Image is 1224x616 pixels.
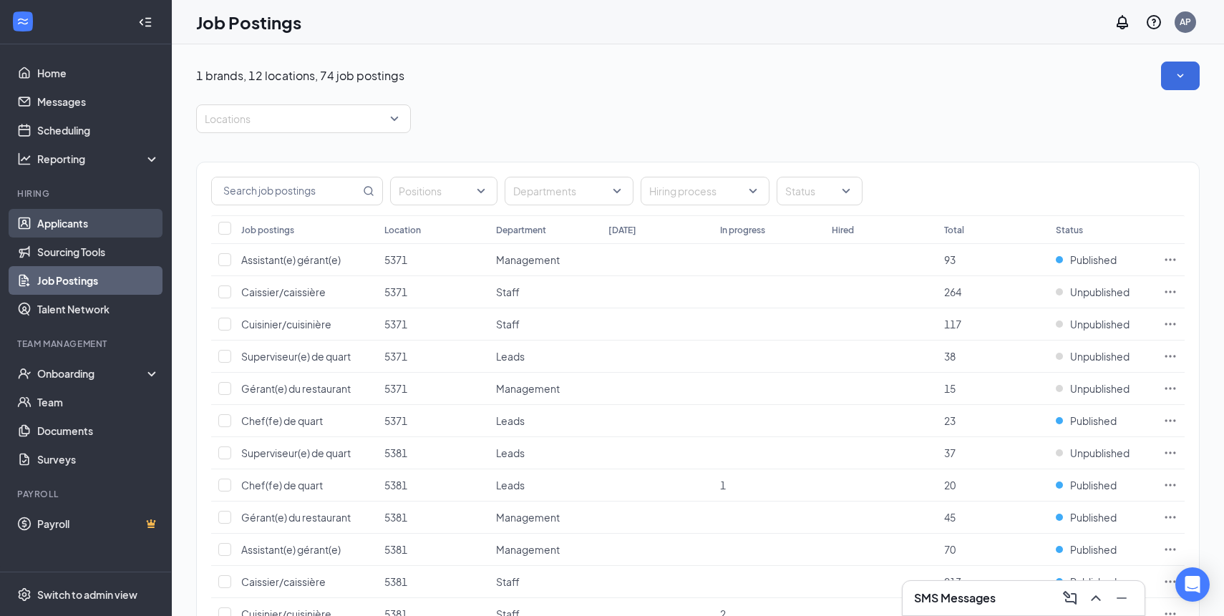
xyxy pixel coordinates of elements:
[384,224,421,236] div: Location
[241,318,331,331] span: Cuisinier/cuisinière
[489,341,601,373] td: Leads
[1059,587,1082,610] button: ComposeMessage
[384,382,407,395] span: 5371
[16,14,30,29] svg: WorkstreamLogo
[1070,285,1130,299] span: Unpublished
[196,10,301,34] h1: Job Postings
[37,366,147,381] div: Onboarding
[489,405,601,437] td: Leads
[489,534,601,566] td: Management
[1145,14,1162,31] svg: QuestionInfo
[1163,478,1177,492] svg: Ellipses
[1175,567,1210,602] div: Open Intercom Messenger
[241,285,326,298] span: Caissier/caissière
[1163,253,1177,267] svg: Ellipses
[17,587,31,602] svg: Settings
[377,341,489,373] td: 5371
[1114,14,1131,31] svg: Notifications
[37,295,160,323] a: Talent Network
[377,534,489,566] td: 5381
[37,152,160,166] div: Reporting
[241,350,351,363] span: Superviseur(e) de quart
[17,488,157,500] div: Payroll
[17,152,31,166] svg: Analysis
[241,543,341,556] span: Assistant(e) gérant(e)
[944,414,956,427] span: 23
[489,566,601,598] td: Staff
[1110,587,1133,610] button: Minimize
[384,575,407,588] span: 5381
[1163,317,1177,331] svg: Ellipses
[1163,285,1177,299] svg: Ellipses
[1070,446,1130,460] span: Unpublished
[37,116,160,145] a: Scheduling
[1070,510,1117,524] span: Published
[1087,590,1104,607] svg: ChevronUp
[384,253,407,266] span: 5371
[489,437,601,469] td: Leads
[489,308,601,341] td: Staff
[37,587,137,602] div: Switch to admin view
[1070,317,1130,331] span: Unpublished
[17,187,157,200] div: Hiring
[496,224,546,236] div: Department
[1163,575,1177,589] svg: Ellipses
[496,253,560,266] span: Management
[37,388,160,416] a: Team
[944,318,961,331] span: 117
[601,215,713,244] th: [DATE]
[241,479,323,492] span: Chef(fe) de quart
[37,209,160,238] a: Applicants
[37,87,160,116] a: Messages
[1070,381,1130,396] span: Unpublished
[377,469,489,502] td: 5381
[496,350,525,363] span: Leads
[17,338,157,350] div: Team Management
[1173,69,1187,83] svg: SmallChevronDown
[1113,590,1130,607] svg: Minimize
[241,224,294,236] div: Job postings
[384,414,407,427] span: 5371
[489,244,601,276] td: Management
[377,373,489,405] td: 5371
[212,177,360,205] input: Search job postings
[944,446,956,459] span: 37
[384,543,407,556] span: 5381
[384,446,407,459] span: 5381
[1161,62,1200,90] button: SmallChevronDown
[377,437,489,469] td: 5381
[489,502,601,534] td: Management
[944,382,956,395] span: 15
[37,509,160,538] a: PayrollCrown
[241,575,326,588] span: Caissier/caissière
[496,446,525,459] span: Leads
[377,566,489,598] td: 5381
[944,543,956,556] span: 70
[1070,542,1117,557] span: Published
[1180,16,1191,28] div: AP
[384,479,407,492] span: 5381
[384,285,407,298] span: 5371
[937,215,1049,244] th: Total
[496,479,525,492] span: Leads
[37,416,160,445] a: Documents
[944,511,956,524] span: 45
[37,238,160,266] a: Sourcing Tools
[489,276,601,308] td: Staff
[37,266,160,295] a: Job Postings
[241,446,351,459] span: Superviseur(e) de quart
[241,382,351,395] span: Gérant(e) du restaurant
[363,185,374,197] svg: MagnifyingGlass
[720,479,726,492] span: 1
[496,414,525,427] span: Leads
[1062,590,1079,607] svg: ComposeMessage
[1163,349,1177,363] svg: Ellipses
[377,405,489,437] td: 5371
[241,511,351,524] span: Gérant(e) du restaurant
[37,445,160,474] a: Surveys
[496,543,560,556] span: Management
[1163,414,1177,428] svg: Ellipses
[377,244,489,276] td: 5371
[944,350,956,363] span: 38
[496,318,520,331] span: Staff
